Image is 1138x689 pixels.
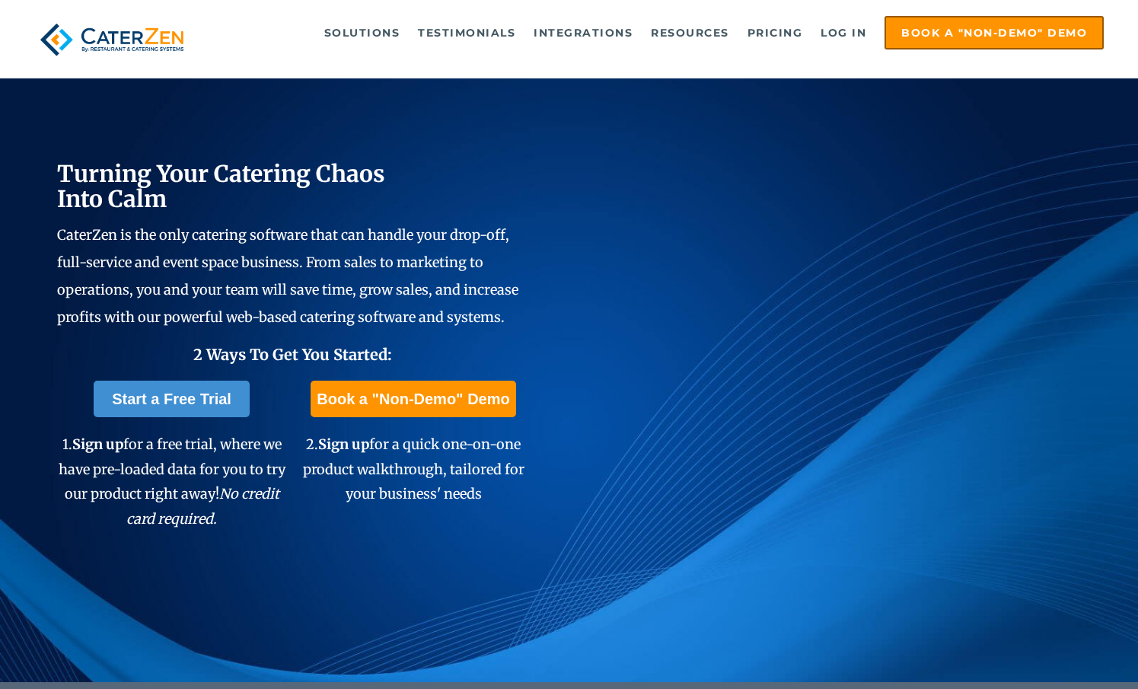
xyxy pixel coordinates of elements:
[57,159,385,213] span: Turning Your Catering Chaos Into Calm
[740,18,811,48] a: Pricing
[94,381,250,417] a: Start a Free Trial
[57,226,518,326] span: CaterZen is the only catering software that can handle your drop-off, full-service and event spac...
[1003,630,1121,672] iframe: Help widget launcher
[318,435,369,453] span: Sign up
[410,18,523,48] a: Testimonials
[526,18,640,48] a: Integrations
[885,16,1104,49] a: Book a "Non-Demo" Demo
[34,16,190,63] img: caterzen
[193,345,392,364] span: 2 Ways To Get You Started:
[813,18,874,48] a: Log in
[303,435,524,502] span: 2. for a quick one-on-one product walkthrough, tailored for your business' needs
[311,381,515,417] a: Book a "Non-Demo" Demo
[643,18,737,48] a: Resources
[317,18,408,48] a: Solutions
[126,485,279,527] em: No credit card required.
[217,16,1104,49] div: Navigation Menu
[59,435,285,527] span: 1. for a free trial, where we have pre-loaded data for you to try our product right away!
[72,435,123,453] span: Sign up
